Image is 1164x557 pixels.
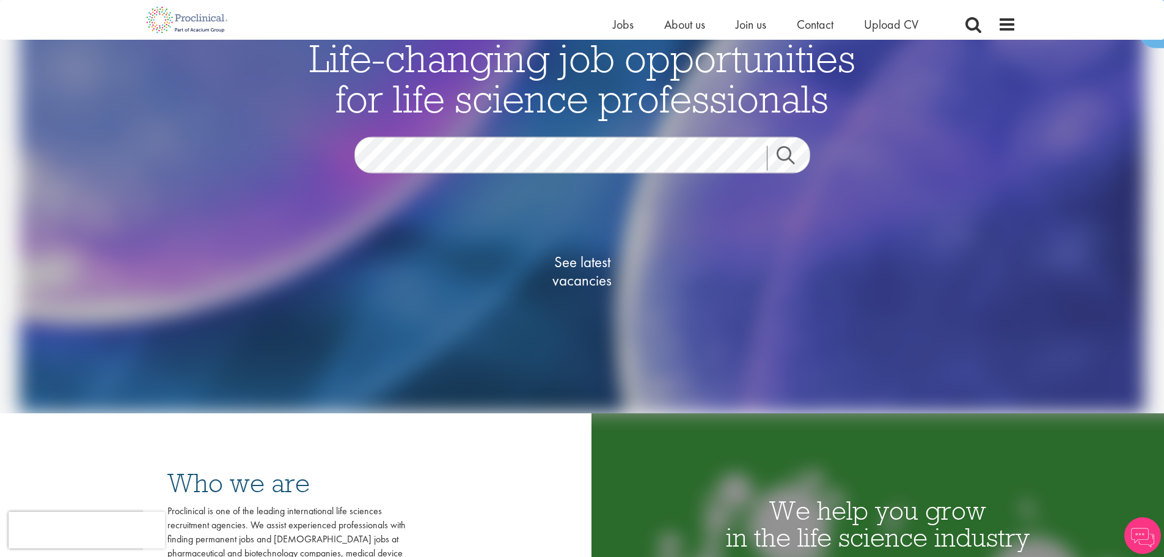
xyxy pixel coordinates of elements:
a: Upload CV [864,17,918,32]
a: Join us [736,17,766,32]
a: See latestvacancies [521,204,643,339]
a: Job search submit button [767,146,819,171]
span: Life-changing job opportunities for life science professionals [309,34,855,123]
a: Contact [797,17,833,32]
a: Jobs [613,17,634,32]
iframe: reCAPTCHA [9,512,165,548]
img: Chatbot [1124,517,1161,554]
span: See latest vacancies [521,253,643,290]
a: About us [664,17,705,32]
h3: Who we are [167,470,406,496]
